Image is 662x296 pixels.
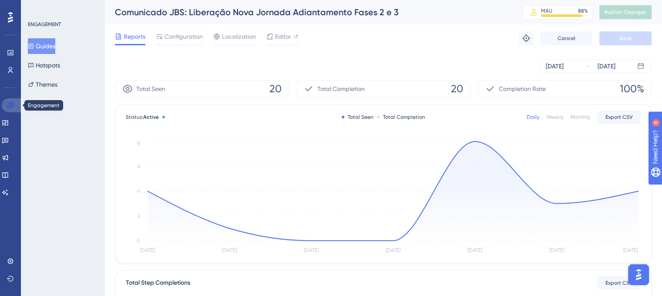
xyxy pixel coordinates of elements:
button: Themes [28,77,57,92]
tspan: [DATE] [386,247,400,253]
div: Total Seen [342,114,373,121]
span: 20 [269,82,282,96]
span: Configuration [165,31,203,42]
span: Cancel [558,35,575,42]
iframe: UserGuiding AI Assistant Launcher [625,262,652,288]
span: Total Seen [136,84,165,94]
span: Export CSV [605,114,633,121]
tspan: 4 [137,188,140,194]
div: Total Completion [377,114,425,121]
span: Completion Rate [499,84,546,94]
span: Reports [124,31,145,42]
tspan: [DATE] [622,247,637,253]
button: Export CSV [597,276,641,290]
span: Active [143,114,159,120]
div: 8 [60,4,63,11]
div: ENGAGEMENT [28,21,61,28]
span: Save [619,35,632,42]
button: Guides [28,38,55,54]
span: Export CSV [605,279,633,286]
tspan: [DATE] [140,247,155,253]
button: Export CSV [597,110,641,124]
div: MAU [541,7,552,14]
div: Monthly [571,114,590,121]
span: Status: [126,114,159,121]
tspan: 6 [138,163,140,169]
span: Editor [275,31,291,42]
div: 88 % [578,7,588,14]
tspan: [DATE] [222,247,237,253]
span: 100% [620,82,644,96]
span: Need Help? [20,2,54,13]
tspan: [DATE] [467,247,482,253]
span: 20 [451,82,463,96]
div: [DATE] [546,61,564,71]
tspan: 8 [137,140,140,146]
tspan: [DATE] [549,247,564,253]
button: Publish Changes [599,5,652,19]
span: Publish Changes [605,9,646,16]
tspan: [DATE] [304,247,319,253]
div: Total Step Completions [126,278,190,288]
tspan: 2 [138,213,140,219]
button: Cancel [540,31,592,45]
button: Save [599,31,652,45]
div: Weekly [546,114,564,121]
div: [DATE] [598,61,615,71]
tspan: 0 [137,238,140,244]
div: Comunicado JBS: Liberação Nova Jornada Adiantamento Fases 2 e 3 [115,6,501,18]
span: Total Completion [317,84,365,94]
span: Localization [222,31,256,42]
button: Hotspots [28,57,60,73]
div: Daily [527,114,539,121]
